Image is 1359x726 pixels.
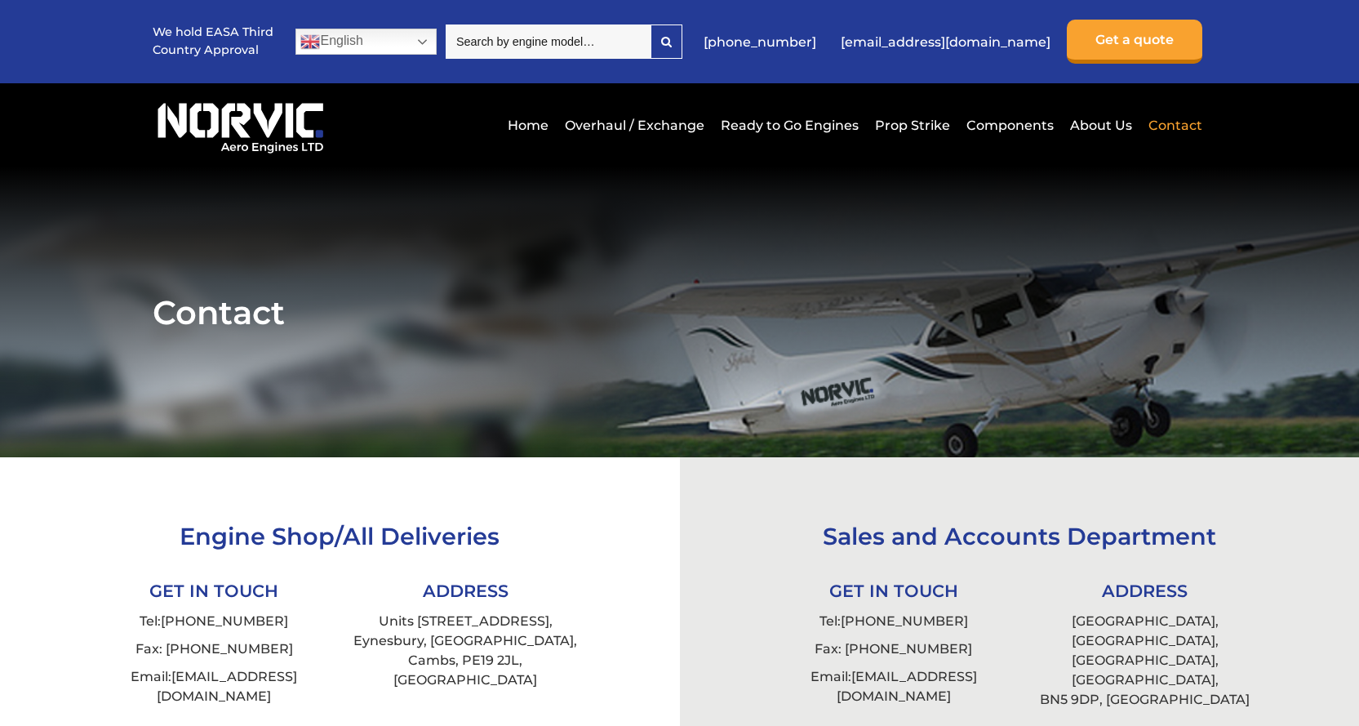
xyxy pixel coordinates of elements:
[300,32,320,51] img: en
[1019,574,1271,608] li: ADDRESS
[768,522,1271,550] h3: Sales and Accounts Department
[153,24,275,59] p: We hold EASA Third Country Approval
[768,574,1019,608] li: GET IN TOUCH
[1019,608,1271,714] li: [GEOGRAPHIC_DATA], [GEOGRAPHIC_DATA], [GEOGRAPHIC_DATA], [GEOGRAPHIC_DATA], BN5 9DP, [GEOGRAPHIC_...
[768,608,1019,635] li: Tel:
[340,608,591,694] li: Units [STREET_ADDRESS], Eynesbury, [GEOGRAPHIC_DATA], Cambs, PE19 2JL, [GEOGRAPHIC_DATA]
[446,24,651,59] input: Search by engine model…
[768,635,1019,663] li: Fax: [PHONE_NUMBER]
[837,669,977,704] a: [EMAIL_ADDRESS][DOMAIN_NAME]
[561,105,708,145] a: Overhaul / Exchange
[833,22,1059,62] a: [EMAIL_ADDRESS][DOMAIN_NAME]
[1067,20,1202,64] a: Get a quote
[695,22,824,62] a: [PHONE_NUMBER]
[153,96,328,154] img: Norvic Aero Engines logo
[153,292,1206,332] h1: Contact
[340,574,591,608] li: ADDRESS
[768,663,1019,710] li: Email:
[88,635,340,663] li: Fax: [PHONE_NUMBER]
[88,574,340,608] li: GET IN TOUCH
[841,613,968,629] a: [PHONE_NUMBER]
[88,663,340,710] li: Email:
[88,608,340,635] li: Tel:
[871,105,954,145] a: Prop Strike
[1066,105,1136,145] a: About Us
[157,669,297,704] a: [EMAIL_ADDRESS][DOMAIN_NAME]
[962,105,1058,145] a: Components
[88,522,591,550] h3: Engine Shop/All Deliveries
[1144,105,1202,145] a: Contact
[161,613,288,629] a: [PHONE_NUMBER]
[717,105,863,145] a: Ready to Go Engines
[295,29,437,55] a: English
[504,105,553,145] a: Home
